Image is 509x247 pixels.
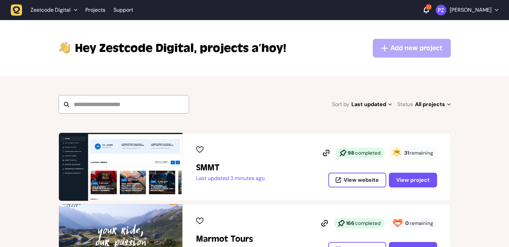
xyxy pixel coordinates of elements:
span: completed [355,220,380,227]
span: Sort by [332,100,349,109]
span: Status [397,100,413,109]
span: View project [396,177,430,183]
img: Paris Zisis [436,5,446,15]
a: Projects [85,4,105,16]
span: remaining [410,220,433,227]
img: SMMT [59,133,182,201]
span: All projects [415,100,451,109]
strong: 31 [404,150,409,156]
p: [PERSON_NAME] [450,7,492,13]
span: remaining [410,150,433,156]
span: Last updated [351,100,392,109]
img: hi-hand [59,40,71,54]
p: Last updated 3 minutes ago [196,175,265,182]
button: View project [389,173,437,187]
span: completed [355,150,380,156]
h2: Marmot Tours [196,234,253,244]
span: View website [344,177,379,183]
button: Zestcode Digital [11,4,81,16]
a: Support [113,7,133,13]
strong: 98 [348,150,354,156]
p: projects a’hoy! [75,40,286,56]
button: Add new project [373,39,451,58]
h2: SMMT [196,162,265,173]
button: [PERSON_NAME] [436,5,498,15]
button: View website [328,173,386,187]
strong: 0 [405,220,409,227]
span: Zestcode Digital [30,7,71,13]
div: 22 [426,4,432,10]
span: Add new project [391,44,442,53]
strong: 166 [346,220,354,227]
span: Zestcode Digital [75,40,197,56]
